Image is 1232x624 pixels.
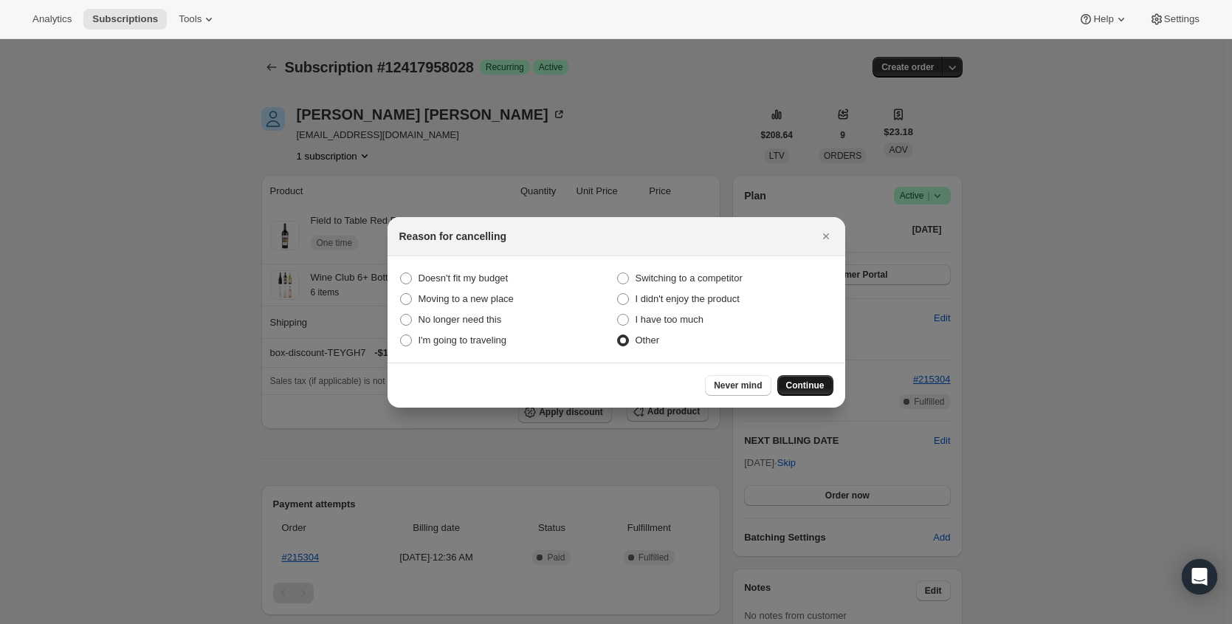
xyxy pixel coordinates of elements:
span: Analytics [32,13,72,25]
span: Other [636,335,660,346]
span: Never mind [714,380,762,391]
span: I have too much [636,314,704,325]
span: Subscriptions [92,13,158,25]
div: Open Intercom Messenger [1182,559,1217,594]
button: Help [1070,9,1137,30]
span: Tools [179,13,202,25]
span: Continue [786,380,825,391]
button: Subscriptions [83,9,167,30]
span: No longer need this [419,314,502,325]
button: Analytics [24,9,80,30]
span: Moving to a new place [419,293,514,304]
button: Close [816,226,836,247]
span: I'm going to traveling [419,335,507,346]
button: Never mind [705,375,771,396]
button: Tools [170,9,225,30]
span: Settings [1164,13,1200,25]
h2: Reason for cancelling [399,229,506,244]
button: Settings [1140,9,1208,30]
span: I didn't enjoy the product [636,293,740,304]
span: Switching to a competitor [636,272,743,284]
span: Doesn't fit my budget [419,272,509,284]
span: Help [1093,13,1113,25]
button: Continue [777,375,833,396]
